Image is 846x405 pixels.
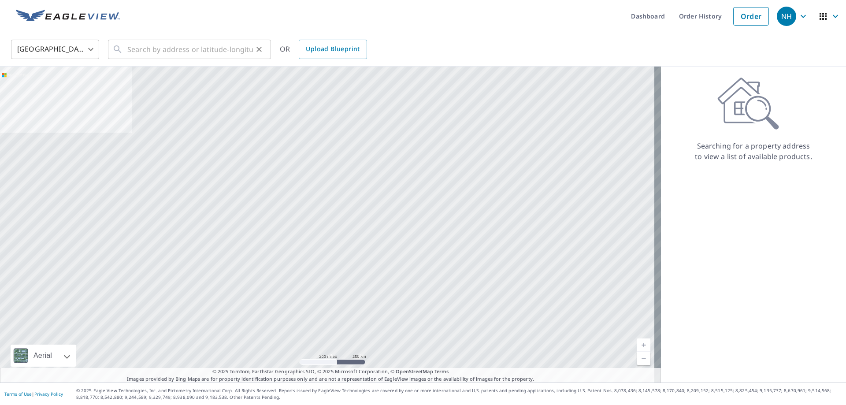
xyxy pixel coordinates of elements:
p: © 2025 Eagle View Technologies, Inc. and Pictometry International Corp. All Rights Reserved. Repo... [76,387,842,401]
a: Current Level 5, Zoom Out [637,352,650,365]
img: EV Logo [16,10,120,23]
p: Searching for a property address to view a list of available products. [694,141,813,162]
a: Terms of Use [4,391,32,397]
div: [GEOGRAPHIC_DATA] [11,37,99,62]
a: Current Level 5, Zoom In [637,338,650,352]
div: Aerial [31,345,55,367]
a: Upload Blueprint [299,40,367,59]
p: | [4,391,63,397]
span: © 2025 TomTom, Earthstar Geographics SIO, © 2025 Microsoft Corporation, © [212,368,449,375]
a: Privacy Policy [34,391,63,397]
a: OpenStreetMap [396,368,433,375]
span: Upload Blueprint [306,44,360,55]
a: Terms [434,368,449,375]
div: Aerial [11,345,76,367]
div: OR [280,40,367,59]
div: NH [777,7,796,26]
button: Clear [253,43,265,56]
input: Search by address or latitude-longitude [127,37,253,62]
a: Order [733,7,769,26]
